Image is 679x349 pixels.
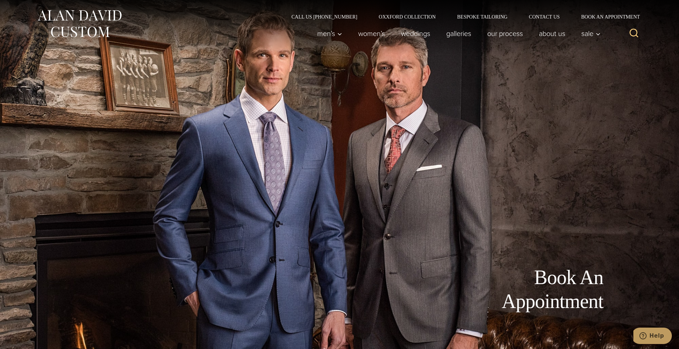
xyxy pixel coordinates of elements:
[443,266,603,313] h1: Book An Appointment
[446,14,518,19] a: Bespoke Tailoring
[37,8,122,40] img: Alan David Custom
[531,26,573,41] a: About Us
[518,14,571,19] a: Contact Us
[570,14,642,19] a: Book an Appointment
[281,14,368,19] a: Call Us [PHONE_NUMBER]
[350,26,393,41] a: Women’s
[438,26,479,41] a: Galleries
[281,14,643,19] nav: Secondary Navigation
[626,25,643,42] button: View Search Form
[309,26,350,41] button: Men’s sub menu toggle
[479,26,531,41] a: Our Process
[368,14,446,19] a: Oxxford Collection
[309,26,604,41] nav: Primary Navigation
[393,26,438,41] a: weddings
[633,328,672,345] iframe: Opens a widget where you can chat to one of our agents
[573,26,604,41] button: Sale sub menu toggle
